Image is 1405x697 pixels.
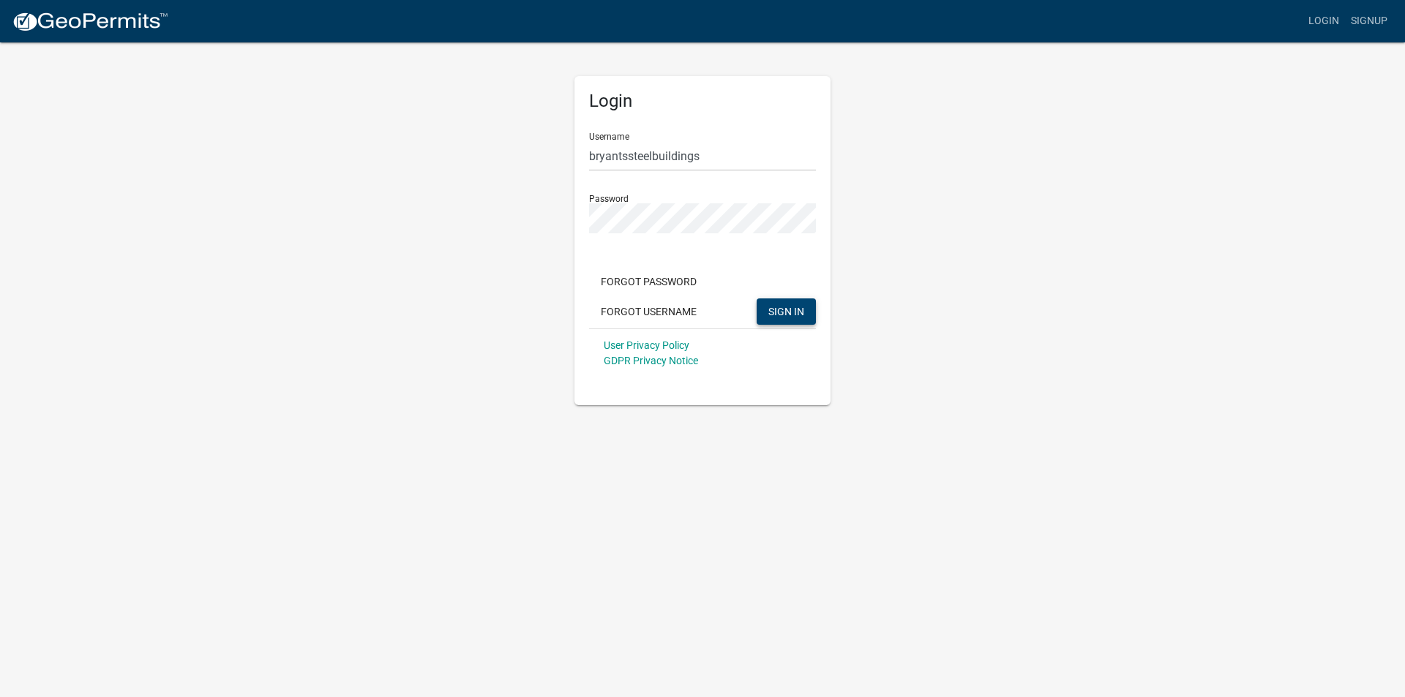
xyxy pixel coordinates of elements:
button: SIGN IN [757,298,816,325]
a: Login [1303,7,1345,35]
button: Forgot Password [589,268,708,295]
button: Forgot Username [589,298,708,325]
span: SIGN IN [768,305,804,317]
a: GDPR Privacy Notice [604,355,698,366]
a: User Privacy Policy [604,339,689,351]
a: Signup [1345,7,1393,35]
h5: Login [589,91,816,112]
